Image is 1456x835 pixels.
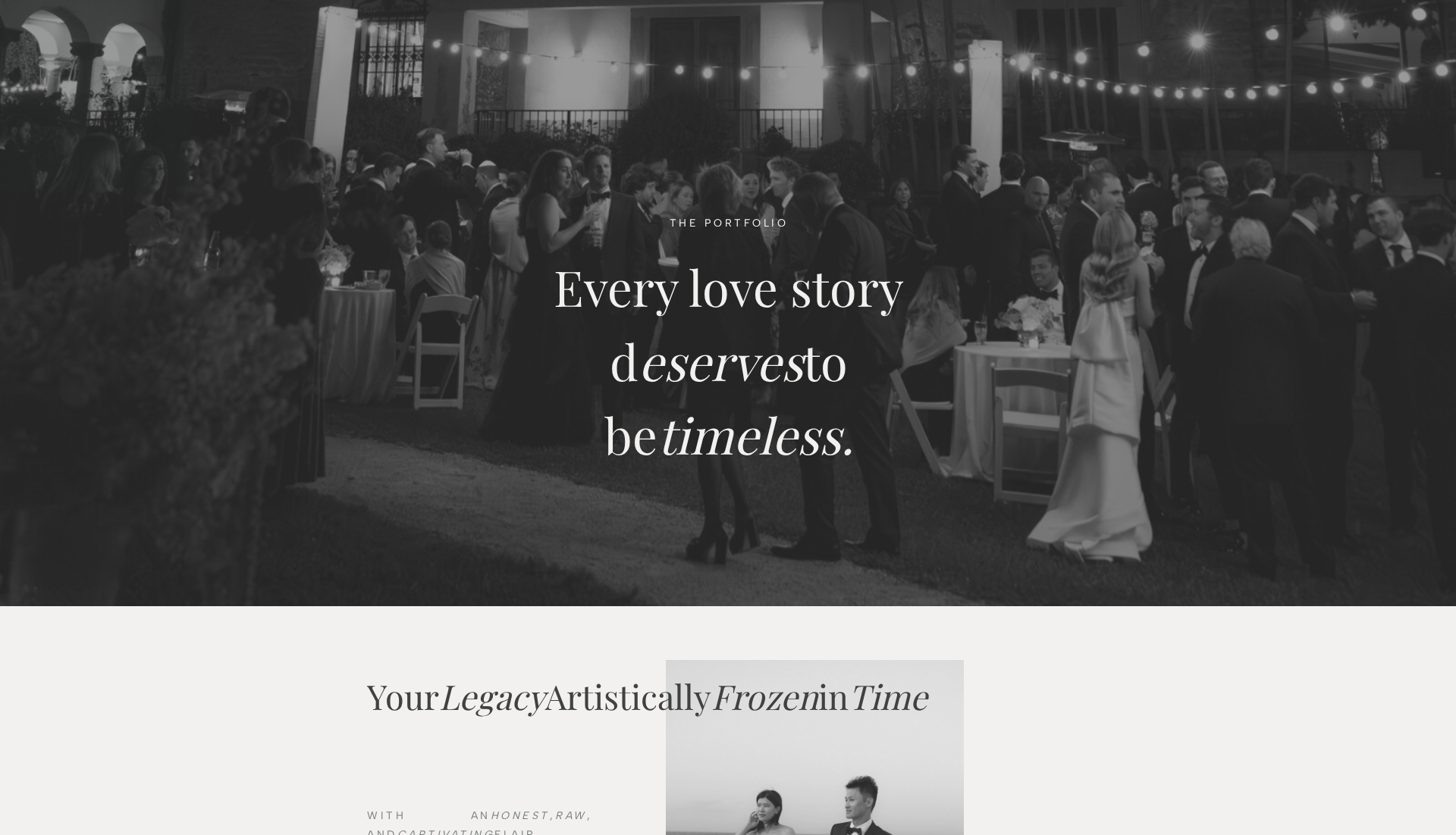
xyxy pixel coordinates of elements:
i: Legacy [439,673,545,718]
h2: Every love story d to be [481,250,976,393]
i: HONEST [491,809,550,822]
a: [PERSON_NAME] [864,12,1169,37]
i: Time [849,673,927,718]
i: RAW [555,809,587,822]
i: eserves [639,328,803,393]
a: EXPERIENCE [408,20,486,30]
i: Frozen [711,673,818,718]
i: timeless. [657,402,853,467]
a: HOME [288,20,366,30]
a: PORTFOLIO [492,20,570,30]
h2: Your Artistically in [367,675,710,794]
a: ABOUT [338,20,416,30]
h1: THE PORTFOLIO [610,214,848,231]
a: INQUIRE [570,20,626,30]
